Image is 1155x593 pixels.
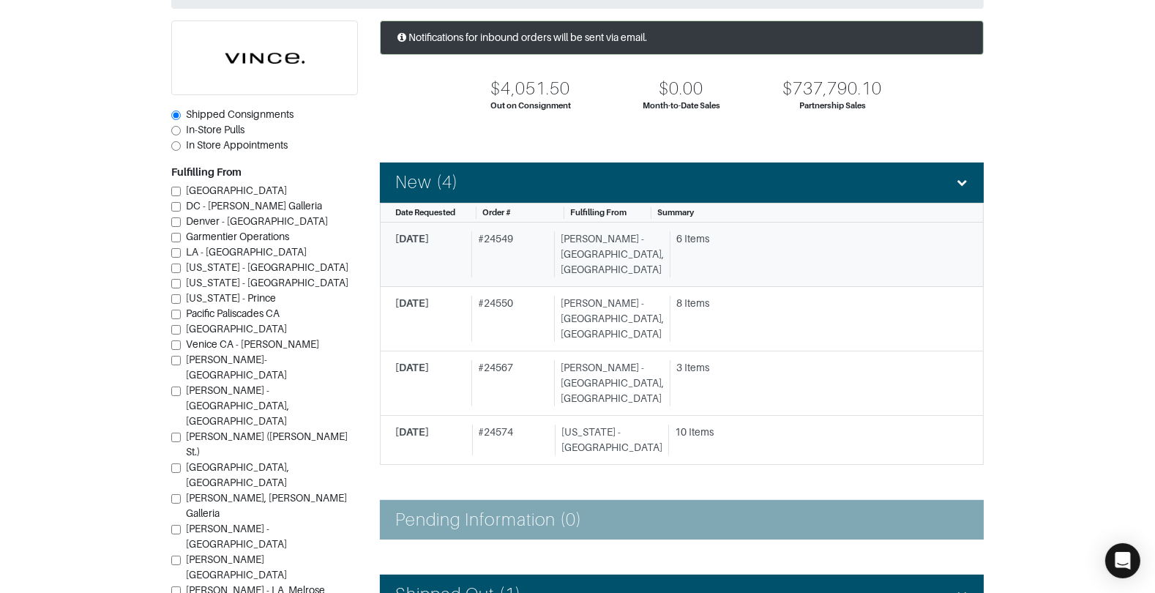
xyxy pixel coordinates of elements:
div: $737,790.10 [782,78,883,100]
span: Order # [482,208,511,217]
span: [PERSON_NAME] - [GEOGRAPHIC_DATA], [GEOGRAPHIC_DATA] [186,384,289,427]
span: Date Requested [395,208,455,217]
span: [US_STATE] - [GEOGRAPHIC_DATA] [186,261,348,273]
div: [PERSON_NAME] - [GEOGRAPHIC_DATA], [GEOGRAPHIC_DATA] [554,296,664,342]
input: [PERSON_NAME], [PERSON_NAME] Galleria [171,494,181,504]
div: 8 Items [676,296,957,311]
input: Garmentier Operations [171,233,181,242]
input: [PERSON_NAME] - [GEOGRAPHIC_DATA], [GEOGRAPHIC_DATA] [171,387,181,396]
span: [PERSON_NAME] ([PERSON_NAME] St.) [186,430,348,458]
input: In-Store Pulls [171,126,181,135]
span: [GEOGRAPHIC_DATA] [186,323,287,335]
div: # 24574 [472,425,550,455]
div: # 24550 [471,296,548,342]
div: 10 Items [675,425,957,440]
span: [DATE] [395,426,429,438]
span: Venice CA - [PERSON_NAME] [186,338,319,350]
div: [US_STATE] - [GEOGRAPHIC_DATA] [555,425,662,455]
span: [PERSON_NAME] - [GEOGRAPHIC_DATA] [186,523,287,550]
span: Pacific Paliscades CA [186,307,280,319]
span: Summary [657,208,694,217]
div: [PERSON_NAME] - [GEOGRAPHIC_DATA], [GEOGRAPHIC_DATA] [554,360,664,406]
span: In-Store Pulls [186,124,244,135]
input: [PERSON_NAME] - [GEOGRAPHIC_DATA] [171,525,181,534]
label: Fulfilling From [171,165,242,180]
span: LA - [GEOGRAPHIC_DATA] [186,246,307,258]
span: Garmentier Operations [186,231,289,242]
input: Venice CA - [PERSON_NAME] [171,340,181,350]
div: [PERSON_NAME] - [GEOGRAPHIC_DATA], [GEOGRAPHIC_DATA] [554,231,664,277]
div: 6 Items [676,231,957,247]
div: Out on Consignment [490,100,571,112]
input: LA - [GEOGRAPHIC_DATA] [171,248,181,258]
span: Shipped Consignments [186,108,294,120]
input: In Store Appointments [171,141,181,151]
input: DC - [PERSON_NAME] Galleria [171,202,181,212]
span: [DATE] [395,297,429,309]
input: Shipped Consignments [171,111,181,120]
div: Open Intercom Messenger [1105,543,1140,578]
input: [PERSON_NAME][GEOGRAPHIC_DATA] [171,556,181,565]
div: # 24567 [471,360,548,406]
div: $0.00 [659,78,703,100]
input: [GEOGRAPHIC_DATA] [171,187,181,196]
span: [DATE] [395,362,429,373]
span: [PERSON_NAME][GEOGRAPHIC_DATA] [186,553,287,581]
h4: Pending Information (0) [395,510,582,531]
div: Month-to-Date Sales [643,100,720,112]
div: 3 Items [676,360,957,376]
span: [PERSON_NAME]-[GEOGRAPHIC_DATA] [186,354,287,381]
input: Denver - [GEOGRAPHIC_DATA] [171,217,181,227]
input: [GEOGRAPHIC_DATA], [GEOGRAPHIC_DATA] [171,463,181,473]
span: [DATE] [395,233,429,245]
img: cyAkLTq7csKWtL9WARqkkVaF.png [172,21,357,94]
input: [US_STATE] - Prince [171,294,181,304]
span: Denver - [GEOGRAPHIC_DATA] [186,215,328,227]
div: # 24549 [471,231,548,277]
span: In Store Appointments [186,139,288,151]
span: [GEOGRAPHIC_DATA] [186,184,287,196]
div: Partnership Sales [799,100,866,112]
h4: New (4) [395,172,458,193]
span: Fulfilling From [570,208,627,217]
span: [US_STATE] - [GEOGRAPHIC_DATA] [186,277,348,288]
div: Notifications for inbound orders will be sent via email. [380,20,984,55]
span: [GEOGRAPHIC_DATA], [GEOGRAPHIC_DATA] [186,461,289,488]
span: [PERSON_NAME], [PERSON_NAME] Galleria [186,492,347,519]
input: [PERSON_NAME]-[GEOGRAPHIC_DATA] [171,356,181,365]
input: [US_STATE] - [GEOGRAPHIC_DATA] [171,279,181,288]
span: DC - [PERSON_NAME] Galleria [186,200,322,212]
input: [US_STATE] - [GEOGRAPHIC_DATA] [171,264,181,273]
input: Pacific Paliscades CA [171,310,181,319]
div: $4,051.50 [491,78,570,100]
input: [PERSON_NAME] ([PERSON_NAME] St.) [171,433,181,442]
span: [US_STATE] - Prince [186,292,276,304]
input: [GEOGRAPHIC_DATA] [171,325,181,335]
